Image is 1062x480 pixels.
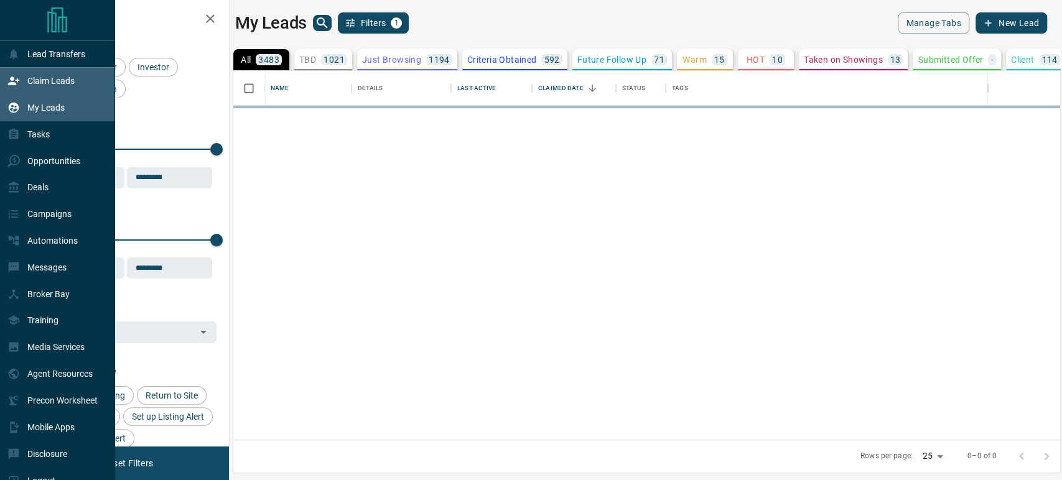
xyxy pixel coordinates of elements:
[137,386,207,405] div: Return to Site
[141,390,202,400] span: Return to Site
[976,12,1047,34] button: New Lead
[714,55,725,64] p: 15
[898,12,969,34] button: Manage Tabs
[123,407,213,426] div: Set up Listing Alert
[451,71,532,106] div: Last Active
[358,71,383,106] div: Details
[128,412,208,422] span: Set up Listing Alert
[622,71,645,106] div: Status
[967,451,997,461] p: 0–0 of 0
[235,13,307,33] h1: My Leads
[747,55,765,64] p: HOT
[352,71,451,106] div: Details
[324,55,345,64] p: 1021
[271,71,289,106] div: Name
[918,55,983,64] p: Submitted Offer
[457,71,496,106] div: Last Active
[133,62,174,72] span: Investor
[804,55,883,64] p: Taken on Showings
[258,55,279,64] p: 3483
[672,71,688,106] div: Tags
[666,71,988,106] div: Tags
[429,55,450,64] p: 1194
[538,71,584,106] div: Claimed Date
[860,451,913,461] p: Rows per page:
[772,55,783,64] p: 10
[584,80,601,97] button: Sort
[682,55,707,64] p: Warm
[299,55,316,64] p: TBD
[532,71,616,106] div: Claimed Date
[95,453,161,474] button: Reset Filters
[544,55,559,64] p: 592
[890,55,901,64] p: 13
[195,323,212,341] button: Open
[1011,55,1034,64] p: Client
[129,58,178,76] div: Investor
[241,55,251,64] p: All
[1041,55,1057,64] p: 114
[264,71,352,106] div: Name
[313,15,332,31] button: search button
[40,12,217,27] h2: Filters
[467,55,537,64] p: Criteria Obtained
[990,55,993,64] p: -
[392,19,401,27] span: 1
[918,447,948,465] div: 25
[362,55,421,64] p: Just Browsing
[616,71,666,106] div: Status
[577,55,646,64] p: Future Follow Up
[654,55,664,64] p: 71
[338,12,409,34] button: Filters1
